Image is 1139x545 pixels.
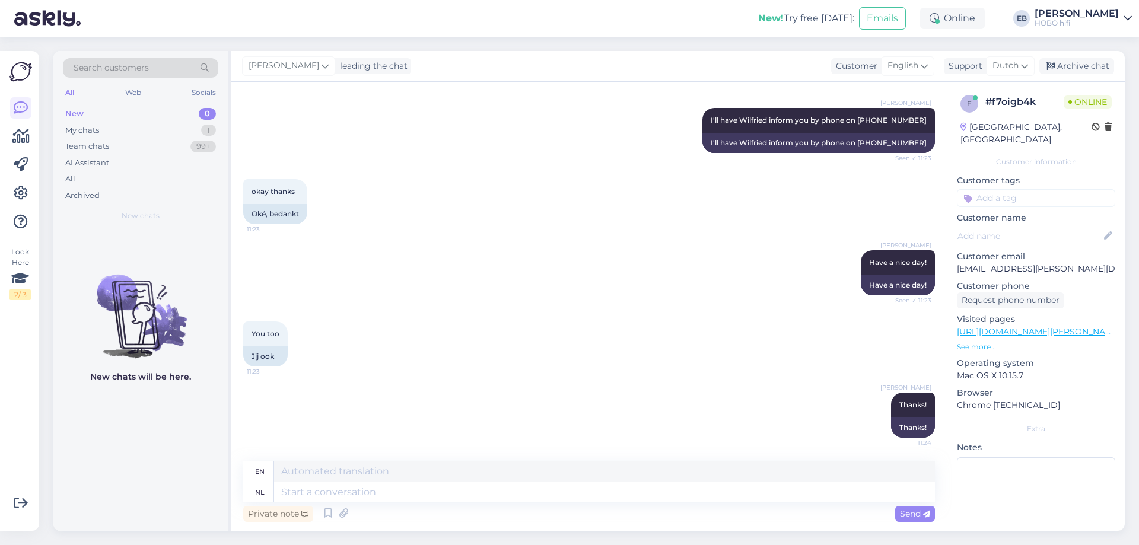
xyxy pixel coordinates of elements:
[985,95,1064,109] div: # f7oigb4k
[957,292,1064,308] div: Request phone number
[243,506,313,522] div: Private note
[957,399,1115,412] p: Chrome [TECHNICAL_ID]
[899,400,927,409] span: Thanks!
[880,383,931,392] span: [PERSON_NAME]
[65,141,109,152] div: Team chats
[831,60,877,72] div: Customer
[74,62,149,74] span: Search customers
[957,342,1115,352] p: See more ...
[63,85,77,100] div: All
[957,230,1102,243] input: Add name
[880,98,931,107] span: [PERSON_NAME]
[957,174,1115,187] p: Customer tags
[53,253,228,360] img: No chats
[65,190,100,202] div: Archived
[758,11,854,26] div: Try free [DATE]:
[1039,58,1114,74] div: Archive chat
[9,289,31,300] div: 2 / 3
[9,247,31,300] div: Look Here
[887,438,931,447] span: 11:24
[1035,9,1132,28] a: [PERSON_NAME]HOBO hifi
[9,60,32,83] img: Askly Logo
[189,85,218,100] div: Socials
[1013,10,1030,27] div: EB
[247,225,291,234] span: 11:23
[887,59,918,72] span: English
[887,154,931,162] span: Seen ✓ 11:23
[920,8,985,29] div: Online
[243,346,288,366] div: Jij ook
[255,482,265,502] div: nl
[869,258,927,267] span: Have a nice day!
[859,7,906,30] button: Emails
[1035,18,1119,28] div: HOBO hifi
[957,263,1115,275] p: [EMAIL_ADDRESS][PERSON_NAME][DOMAIN_NAME]
[65,157,109,169] div: AI Assistant
[887,296,931,305] span: Seen ✓ 11:23
[957,441,1115,454] p: Notes
[252,329,279,338] span: You too
[967,99,972,108] span: f
[758,12,784,24] b: New!
[65,173,75,185] div: All
[711,116,927,125] span: I'll have Wilfried inform you by phone on [PHONE_NUMBER]
[891,417,935,438] div: Thanks!
[957,357,1115,369] p: Operating system
[255,461,265,482] div: en
[243,204,307,224] div: Oké, bedankt
[957,369,1115,382] p: Mac OS X 10.15.7
[122,211,160,221] span: New chats
[90,371,191,383] p: New chats will be here.
[702,133,935,153] div: I'll have Wilfried inform you by phone on [PHONE_NUMBER]
[335,60,408,72] div: leading the chat
[957,157,1115,167] div: Customer information
[1035,9,1119,18] div: [PERSON_NAME]
[957,280,1115,292] p: Customer phone
[1064,95,1112,109] span: Online
[252,187,295,196] span: okay thanks
[957,423,1115,434] div: Extra
[65,125,99,136] div: My chats
[123,85,144,100] div: Web
[944,60,982,72] div: Support
[960,121,1092,146] div: [GEOGRAPHIC_DATA], [GEOGRAPHIC_DATA]
[880,241,931,250] span: [PERSON_NAME]
[957,387,1115,399] p: Browser
[861,275,935,295] div: Have a nice day!
[65,108,84,120] div: New
[201,125,216,136] div: 1
[247,367,291,376] span: 11:23
[992,59,1019,72] span: Dutch
[199,108,216,120] div: 0
[957,212,1115,224] p: Customer name
[957,326,1121,337] a: [URL][DOMAIN_NAME][PERSON_NAME]
[957,250,1115,263] p: Customer email
[957,313,1115,326] p: Visited pages
[190,141,216,152] div: 99+
[957,189,1115,207] input: Add a tag
[900,508,930,519] span: Send
[249,59,319,72] span: [PERSON_NAME]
